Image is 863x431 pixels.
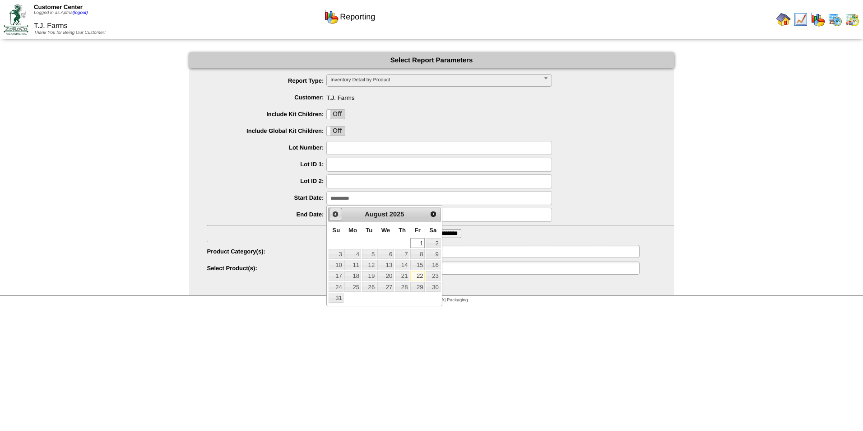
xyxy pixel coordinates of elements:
span: Friday [415,227,421,234]
span: Next [430,211,437,218]
label: Start Date: [207,194,327,201]
img: home.gif [776,12,791,27]
span: 2025 [390,211,404,218]
span: T.J. Farms [207,91,674,101]
img: line_graph.gif [793,12,808,27]
div: OnOff [326,109,345,119]
a: 27 [377,282,394,292]
a: 24 [329,282,343,292]
label: Lot ID 1: [207,161,327,168]
a: 9 [426,249,440,259]
label: End Date: [207,211,327,218]
span: Prev [332,211,339,218]
img: calendarinout.gif [845,12,859,27]
img: ZoRoCo_Logo(Green%26Foil)%20jpg.webp [4,4,28,34]
a: 21 [395,271,409,281]
span: Reporting [340,12,375,22]
span: Thank You for Being Our Customer! [34,30,106,35]
a: 23 [426,271,440,281]
a: 16 [426,260,440,270]
a: 13 [377,260,394,270]
a: 4 [344,249,361,259]
label: Customer: [207,94,327,101]
a: 14 [395,260,409,270]
a: 8 [410,249,425,259]
a: 19 [362,271,376,281]
label: Include Kit Children: [207,111,327,117]
label: Select Product(s): [207,265,327,272]
label: Off [327,126,345,136]
span: Thursday [399,227,406,234]
a: 3 [329,249,343,259]
label: Include Global Kit Children: [207,127,327,134]
a: 22 [410,271,425,281]
span: Logged in as Apfna [34,10,88,15]
label: Off [327,110,345,119]
img: graph.gif [811,12,825,27]
div: OnOff [326,126,345,136]
a: 30 [426,282,440,292]
a: 31 [329,293,343,303]
a: 11 [344,260,361,270]
span: T.J. Farms [34,22,68,30]
a: 18 [344,271,361,281]
img: calendarprod.gif [828,12,842,27]
label: Lot ID 2: [207,178,327,184]
img: graph.gif [324,9,339,24]
span: August [365,211,387,218]
a: 1 [410,238,425,248]
a: 26 [362,282,376,292]
div: Select Report Parameters [189,52,674,68]
a: Next [427,208,439,220]
a: 10 [329,260,343,270]
span: Sunday [332,227,340,234]
a: 5 [362,249,376,259]
span: Monday [348,227,357,234]
label: Product Category(s): [207,248,327,255]
a: 6 [377,249,394,259]
a: 15 [410,260,425,270]
label: Lot Number: [207,144,327,151]
a: 20 [377,271,394,281]
span: Saturday [429,227,436,234]
span: Inventory Detail by Product [330,75,540,85]
span: Wednesday [381,227,390,234]
span: Customer Center [34,4,83,10]
a: 17 [329,271,343,281]
span: Tuesday [366,227,372,234]
a: Prev [329,208,342,220]
a: 7 [395,249,409,259]
a: 12 [362,260,376,270]
a: 25 [344,282,361,292]
a: 29 [410,282,425,292]
a: 28 [395,282,409,292]
label: Report Type: [207,77,327,84]
a: (logout) [73,10,88,15]
a: 2 [426,238,440,248]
